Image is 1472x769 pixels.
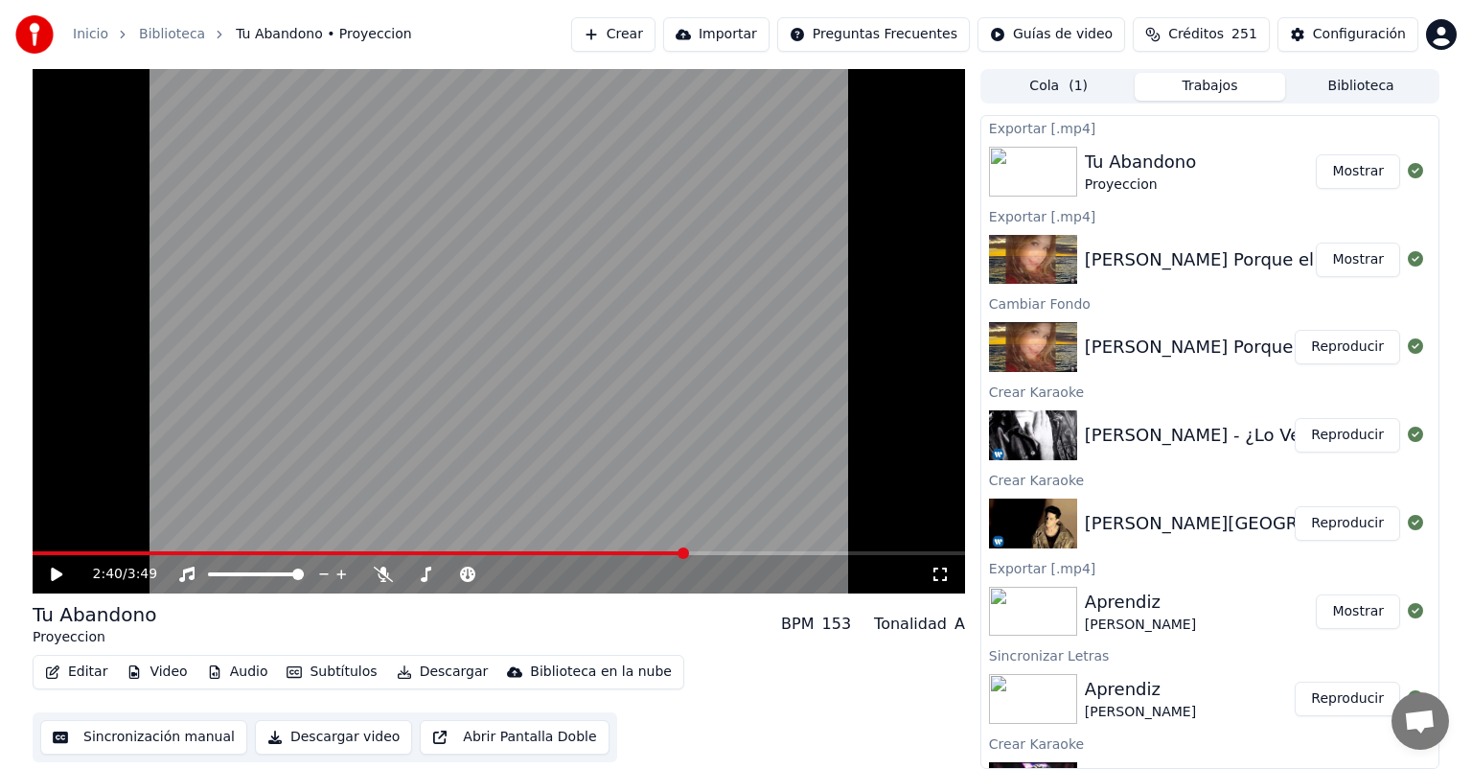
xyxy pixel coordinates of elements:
button: Configuración [1277,17,1418,52]
div: Exportar [.mp4] [981,116,1438,139]
div: Sincronizar Letras [981,643,1438,666]
div: Chat abierto [1391,692,1449,750]
span: ( 1 ) [1069,77,1088,96]
a: Inicio [73,25,108,44]
div: Biblioteca en la nube [530,663,672,682]
div: Crear Karaoke [981,380,1438,403]
div: Tu Abandono [1085,149,1196,175]
button: Cola [983,73,1135,101]
span: 251 [1231,25,1257,44]
button: Crear [571,17,655,52]
span: Créditos [1168,25,1224,44]
div: [PERSON_NAME] [1085,703,1196,722]
button: Trabajos [1135,73,1286,101]
div: Crear Karaoke [981,732,1438,755]
div: Tu Abandono [33,601,156,628]
button: Guías de video [977,17,1125,52]
div: Aprendiz [1085,676,1196,703]
button: Reproducir [1295,682,1400,716]
button: Mostrar [1316,154,1400,189]
div: Proyeccion [33,628,156,647]
div: [PERSON_NAME] - ¿Lo Ves? [1085,422,1319,449]
div: [PERSON_NAME][GEOGRAPHIC_DATA] Fuerte [1085,510,1470,537]
button: Preguntas Frecuentes [777,17,970,52]
button: Audio [199,659,276,686]
div: Configuración [1313,25,1406,44]
div: Tonalidad [874,613,947,636]
div: Crear Karaoke [981,468,1438,491]
div: Exportar [.mp4] [981,556,1438,579]
button: Abrir Pantalla Doble [420,720,609,755]
button: Descargar video [255,720,412,755]
button: Subtítulos [279,659,384,686]
img: youka [15,15,54,54]
div: Aprendiz [1085,589,1196,616]
button: Mostrar [1316,243,1400,277]
div: Proyeccion [1085,175,1196,195]
button: Créditos251 [1133,17,1270,52]
span: 2:40 [93,565,123,584]
div: 153 [822,613,852,636]
span: Tu Abandono • Proyeccion [236,25,412,44]
button: Biblioteca [1285,73,1437,101]
span: 3:49 [127,565,157,584]
button: Editar [37,659,115,686]
button: Reproducir [1295,418,1400,453]
div: / [93,565,139,584]
div: BPM [781,613,814,636]
button: Reproducir [1295,330,1400,364]
button: Video [119,659,195,686]
div: Exportar [.mp4] [981,204,1438,227]
nav: breadcrumb [73,25,412,44]
button: Importar [663,17,770,52]
a: Biblioteca [139,25,205,44]
div: A [954,613,965,636]
div: [PERSON_NAME] Porque el amor se va [1085,334,1416,361]
div: [PERSON_NAME] [1085,616,1196,635]
button: Sincronización manual [40,720,247,755]
div: Cambiar Fondo [981,291,1438,315]
button: Descargar [389,659,496,686]
div: [PERSON_NAME] Porque el amor se va [1085,246,1416,273]
button: Mostrar [1316,594,1400,629]
button: Reproducir [1295,506,1400,541]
